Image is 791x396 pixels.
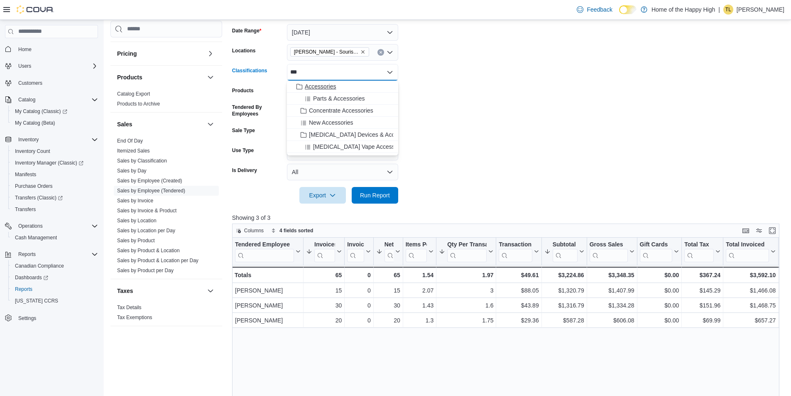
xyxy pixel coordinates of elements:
[499,300,539,310] div: $43.89
[117,148,150,154] span: Itemized Sales
[117,91,150,97] span: Catalog Export
[15,95,98,105] span: Catalog
[117,138,143,144] a: End Of Day
[287,24,398,41] button: [DATE]
[8,232,101,244] button: Cash Management
[589,241,634,262] button: Gross Sales
[376,285,400,295] div: 15
[12,181,98,191] span: Purchase Orders
[110,136,222,279] div: Sales
[15,263,64,269] span: Canadian Compliance
[287,81,398,93] button: Accessories
[313,143,407,151] span: [MEDICAL_DATA] Vape Accessories
[244,227,264,234] span: Columns
[12,158,98,168] span: Inventory Manager (Classic)
[309,118,353,127] span: New Accessories
[15,148,50,155] span: Inventory Count
[117,238,155,244] a: Sales by Product
[684,300,720,310] div: $151.96
[15,183,53,189] span: Purchase Orders
[439,300,493,310] div: 1.6
[15,78,98,88] span: Customers
[306,300,342,310] div: 30
[376,300,400,310] div: 30
[287,164,398,180] button: All
[376,315,400,325] div: 20
[447,241,487,248] div: Qty Per Transaction
[15,95,39,105] button: Catalog
[12,233,98,243] span: Cash Management
[287,129,398,141] button: [MEDICAL_DATA] Devices & Accessories
[117,268,174,273] a: Sales by Product per Day
[499,241,539,262] button: Transaction Average
[117,49,204,58] button: Pricing
[12,146,98,156] span: Inventory Count
[206,72,216,82] button: Products
[544,300,584,310] div: $1,316.79
[15,61,98,71] span: Users
[347,285,370,295] div: 0
[117,305,142,310] a: Tax Details
[8,295,101,307] button: [US_STATE] CCRS
[15,108,67,115] span: My Catalog (Classic)
[117,247,180,254] span: Sales by Product & Location
[117,177,182,184] span: Sales by Employee (Created)
[235,285,301,295] div: [PERSON_NAME]
[406,285,434,295] div: 2.07
[12,181,56,191] a: Purchase Orders
[309,106,373,115] span: Concentrate Accessories
[18,80,42,86] span: Customers
[12,273,98,283] span: Dashboards
[718,5,720,15] p: |
[18,46,32,53] span: Home
[15,298,58,304] span: [US_STATE] CCRS
[15,249,39,259] button: Reports
[12,296,61,306] a: [US_STATE] CCRS
[206,49,216,59] button: Pricing
[439,270,493,280] div: 1.97
[117,218,157,224] a: Sales by Location
[589,241,627,262] div: Gross Sales
[544,315,584,325] div: $587.28
[117,168,147,174] a: Sales by Day
[8,180,101,192] button: Purchase Orders
[235,315,301,325] div: [PERSON_NAME]
[8,145,101,157] button: Inventory Count
[117,267,174,274] span: Sales by Product per Day
[12,204,98,214] span: Transfers
[12,193,66,203] a: Transfers (Classic)
[117,73,204,81] button: Products
[232,147,254,154] label: Use Type
[499,270,539,280] div: $49.61
[12,146,54,156] a: Inventory Count
[2,60,101,72] button: Users
[2,248,101,260] button: Reports
[232,104,284,117] label: Tendered By Employees
[117,101,160,107] a: Products to Archive
[439,285,493,295] div: 3
[294,48,359,56] span: [PERSON_NAME] - Souris Avenue - Fire & Flower
[287,117,398,129] button: New Accessories
[726,241,776,262] button: Total Invoiced
[360,49,365,54] button: Remove Estevan - Souris Avenue - Fire & Flower from selection in this group
[15,194,63,201] span: Transfers (Classic)
[117,258,198,263] a: Sales by Product & Location per Day
[725,5,731,15] span: TL
[117,158,167,164] a: Sales by Classification
[15,135,42,145] button: Inventory
[233,226,267,236] button: Columns
[287,105,398,117] button: Concentrate Accessories
[15,274,48,281] span: Dashboards
[15,313,39,323] a: Settings
[347,270,370,280] div: 0
[117,187,185,194] span: Sales by Employee (Tendered)
[573,1,615,18] a: Feedback
[347,241,364,262] div: Invoices Ref
[726,270,776,280] div: $3,592.10
[684,270,720,280] div: $367.24
[12,193,98,203] span: Transfers (Classic)
[117,157,167,164] span: Sales by Classification
[232,47,256,54] label: Locations
[12,170,98,180] span: Manifests
[726,315,776,325] div: $657.27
